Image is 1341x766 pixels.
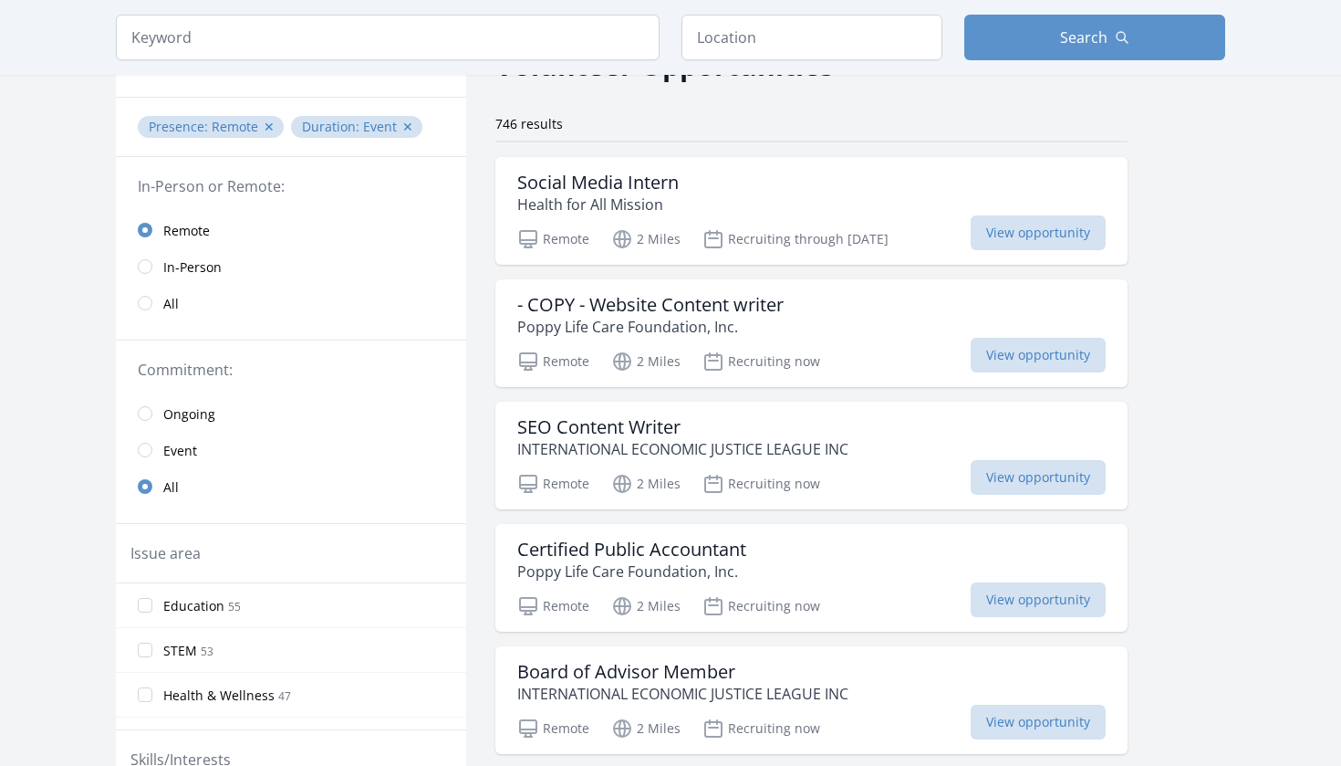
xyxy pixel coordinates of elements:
span: Search [1060,26,1107,48]
span: 47 [278,688,291,704]
button: Search [964,15,1225,60]
a: - COPY - Website Content writer Poppy Life Care Foundation, Inc. Remote 2 Miles Recruiting now Vi... [495,279,1128,387]
a: In-Person [116,248,466,285]
a: Ongoing [116,395,466,432]
span: Health & Wellness [163,687,275,705]
p: Health for All Mission [517,194,679,215]
span: View opportunity [971,338,1106,373]
span: Presence : [149,118,212,135]
h3: Certified Public Accountant [517,539,746,561]
p: Remote [517,228,589,250]
span: Duration : [302,118,363,135]
p: 2 Miles [611,351,681,373]
span: All [163,478,179,497]
a: Certified Public Accountant Poppy Life Care Foundation, Inc. Remote 2 Miles Recruiting now View o... [495,524,1128,632]
a: Social Media Intern Health for All Mission Remote 2 Miles Recruiting through [DATE] View opportunity [495,157,1128,265]
p: 2 Miles [611,595,681,617]
span: In-Person [163,258,222,277]
span: View opportunity [971,582,1106,617]
span: Remote [163,222,210,240]
span: Education [163,597,224,615]
p: Poppy Life Care Foundation, Inc. [517,316,784,338]
p: Recruiting through [DATE] [702,228,889,250]
p: INTERNATIONAL ECONOMIC JUSTICE LEAGUE INC [517,438,848,460]
p: Remote [517,473,589,495]
button: ✕ [402,118,413,136]
span: Remote [212,118,258,135]
p: Recruiting now [702,351,820,373]
p: Recruiting now [702,718,820,740]
p: INTERNATIONAL ECONOMIC JUSTICE LEAGUE INC [517,683,848,705]
span: 55 [228,599,241,614]
p: 2 Miles [611,228,681,250]
h3: - COPY - Website Content writer [517,294,784,316]
span: View opportunity [971,705,1106,740]
h3: SEO Content Writer [517,416,848,438]
a: All [116,468,466,505]
input: Location [681,15,942,60]
span: Ongoing [163,405,215,424]
a: All [116,285,466,321]
a: SEO Content Writer INTERNATIONAL ECONOMIC JUSTICE LEAGUE INC Remote 2 Miles Recruiting now View o... [495,402,1128,509]
input: STEM 53 [138,643,152,657]
span: 53 [201,644,213,659]
p: 2 Miles [611,718,681,740]
span: 746 results [495,115,563,132]
span: STEM [163,642,197,660]
legend: In-Person or Remote: [138,175,444,197]
span: Event [363,118,397,135]
input: Education 55 [138,598,152,613]
legend: Issue area [130,542,201,564]
p: Remote [517,718,589,740]
button: ✕ [264,118,275,136]
h3: Social Media Intern [517,172,679,194]
p: 2 Miles [611,473,681,495]
span: Event [163,442,197,460]
span: View opportunity [971,215,1106,250]
h3: Board of Advisor Member [517,661,848,683]
legend: Commitment: [138,359,444,381]
p: Recruiting now [702,473,820,495]
span: View opportunity [971,460,1106,495]
a: Event [116,432,466,468]
span: All [163,295,179,313]
a: Remote [116,212,466,248]
p: Remote [517,351,589,373]
a: Board of Advisor Member INTERNATIONAL ECONOMIC JUSTICE LEAGUE INC Remote 2 Miles Recruiting now V... [495,646,1128,754]
input: Health & Wellness 47 [138,687,152,702]
input: Keyword [116,15,660,60]
p: Remote [517,595,589,617]
p: Recruiting now [702,595,820,617]
p: Poppy Life Care Foundation, Inc. [517,561,746,582]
